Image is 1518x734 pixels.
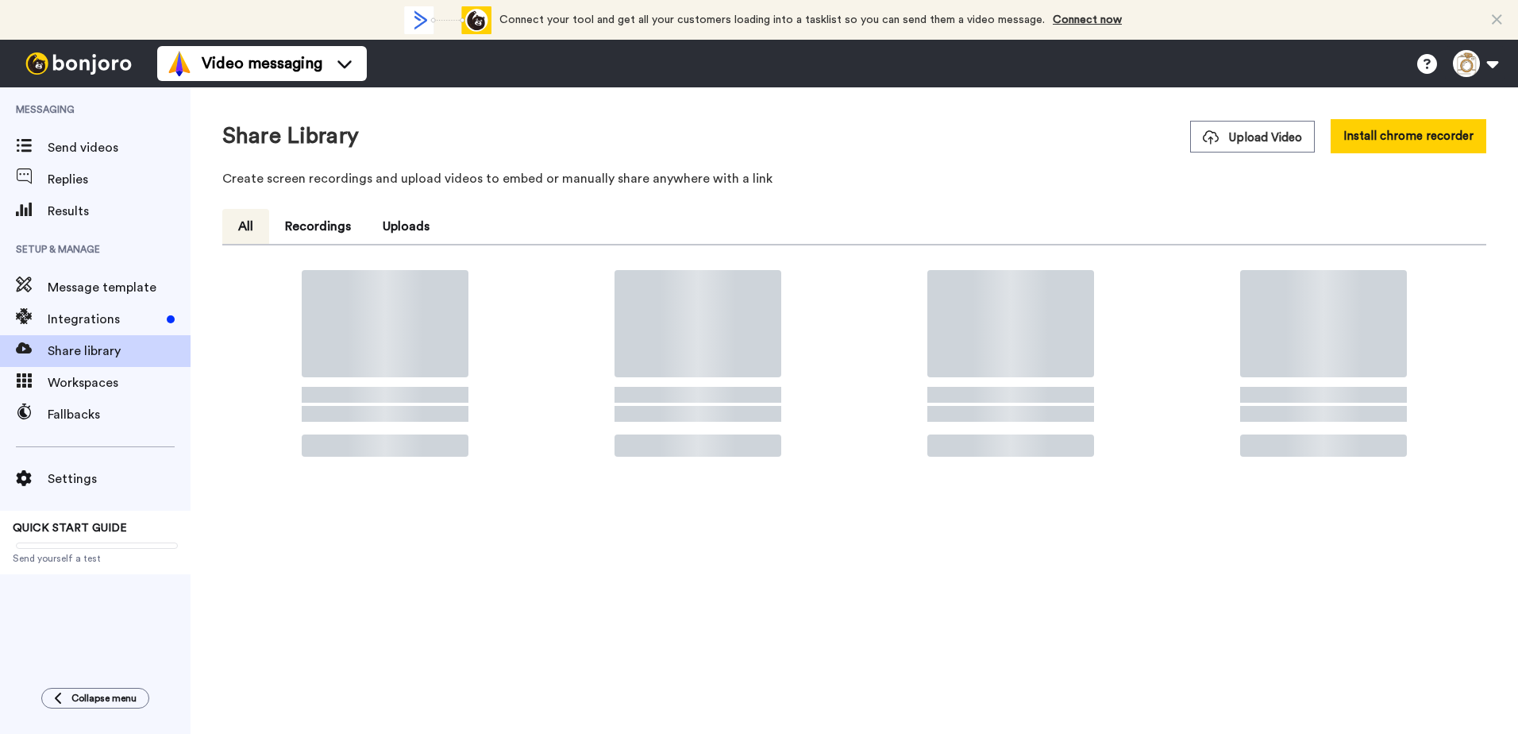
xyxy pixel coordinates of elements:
span: Integrations [48,310,160,329]
span: Connect your tool and get all your customers loading into a tasklist so you can send them a video... [499,14,1045,25]
span: Fallbacks [48,405,191,424]
span: Replies [48,170,191,189]
button: Uploads [367,209,445,244]
span: Upload Video [1203,129,1302,146]
button: Install chrome recorder [1331,119,1486,153]
span: Settings [48,469,191,489]
button: Collapse menu [41,688,149,709]
p: Create screen recordings and upload videos to embed or manually share anywhere with a link [222,169,1486,188]
span: Message template [48,278,191,297]
span: Workspaces [48,373,191,392]
span: QUICK START GUIDE [13,523,127,534]
span: Collapse menu [71,692,137,705]
span: Share library [48,342,191,361]
a: Connect now [1053,14,1122,25]
span: Send yourself a test [13,552,178,565]
img: vm-color.svg [167,51,192,76]
span: Results [48,202,191,221]
button: Recordings [269,209,367,244]
span: Video messaging [202,52,322,75]
img: bj-logo-header-white.svg [19,52,138,75]
h1: Share Library [222,124,359,149]
button: Upload Video [1190,121,1315,153]
button: All [222,209,269,244]
div: animation [404,6,491,34]
span: Send videos [48,138,191,157]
